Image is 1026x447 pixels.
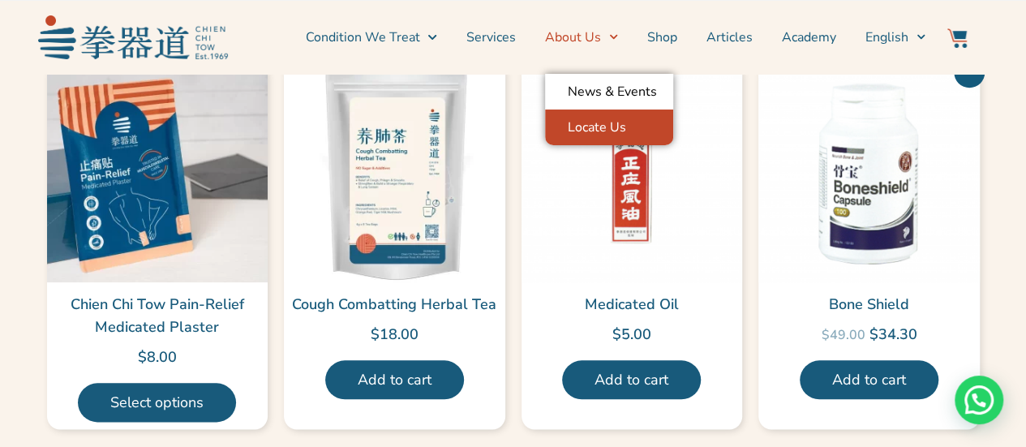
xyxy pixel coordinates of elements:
[545,110,673,145] a: Locate Us
[47,293,268,338] a: Chien Chi Tow Pain-Relief Medicated Plaster
[869,325,917,344] bdi: 34.30
[371,325,380,344] span: $
[545,74,673,145] ul: About Us
[782,17,836,58] a: Academy
[466,17,516,58] a: Services
[545,74,673,110] a: News & Events
[869,325,878,344] span: $
[138,347,147,367] span: $
[325,360,464,399] a: Add to cart: “Cough Combatting Herbal Tea”
[545,17,618,58] a: About Us
[947,28,967,48] img: Website Icon-03
[865,28,908,47] span: English
[758,293,980,316] a: Bone Shield
[371,325,419,344] bdi: 18.00
[305,17,436,58] a: Condition We Treat
[78,383,236,422] a: Select options for “Chien Chi Tow Pain-Relief Medicated Plaster”
[284,293,505,316] a: Cough Combatting Herbal Tea
[522,293,743,316] a: Medicated Oil
[522,62,743,283] img: Medicated Oil
[562,360,701,399] a: Add to cart: “Medicated Oil”
[647,17,677,58] a: Shop
[821,326,865,344] bdi: 49.00
[800,360,938,399] a: Add to cart: “Bone Shield”
[47,62,268,283] img: Chien Chi Tow Pain-Relief Medicated Plaster
[236,17,925,58] nav: Menu
[284,62,505,283] img: Cough Combatting Herbal Tea
[758,62,980,283] img: Bone Shield
[821,326,829,344] span: $
[138,347,177,367] bdi: 8.00
[612,325,621,344] span: $
[706,17,753,58] a: Articles
[865,17,925,58] a: English
[612,325,651,344] bdi: 5.00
